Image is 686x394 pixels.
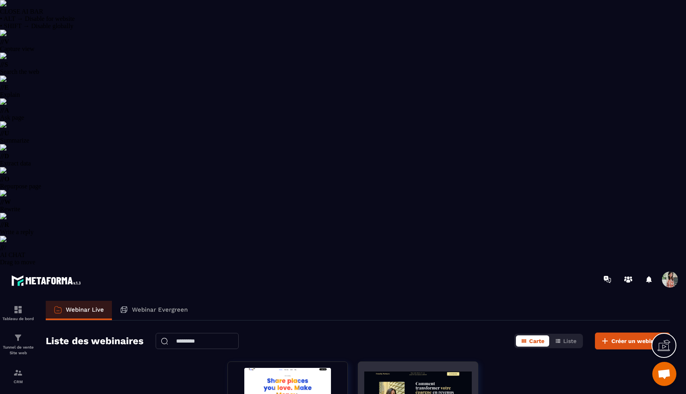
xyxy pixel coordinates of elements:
[563,338,576,344] span: Liste
[13,333,23,343] img: formation
[13,305,23,314] img: formation
[46,301,112,320] a: Webinar Live
[46,333,144,349] h2: Liste des webinaires
[529,338,544,344] span: Carte
[66,306,104,313] p: Webinar Live
[516,335,549,347] button: Carte
[2,316,34,321] p: Tableau de bord
[13,368,23,378] img: formation
[2,362,34,390] a: formationformationCRM
[2,345,34,356] p: Tunnel de vente Site web
[132,306,188,313] p: Webinar Evergreen
[2,380,34,384] p: CRM
[550,335,581,347] button: Liste
[11,273,83,288] img: logo
[611,337,665,345] span: Créer un webinaire
[2,327,34,362] a: formationformationTunnel de vente Site web
[652,362,676,386] div: Ouvrir le chat
[2,299,34,327] a: formationformationTableau de bord
[595,333,670,349] button: Créer un webinaire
